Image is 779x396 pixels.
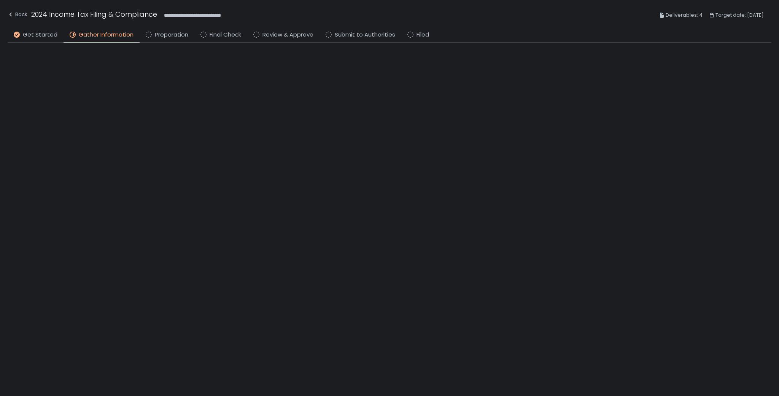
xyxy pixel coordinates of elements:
[8,10,27,19] div: Back
[23,30,57,39] span: Get Started
[8,9,27,22] button: Back
[210,30,241,39] span: Final Check
[155,30,188,39] span: Preparation
[666,11,703,20] span: Deliverables: 4
[262,30,313,39] span: Review & Approve
[79,30,134,39] span: Gather Information
[417,30,429,39] span: Filed
[335,30,395,39] span: Submit to Authorities
[31,9,157,19] h1: 2024 Income Tax Filing & Compliance
[715,11,764,20] span: Target date: [DATE]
